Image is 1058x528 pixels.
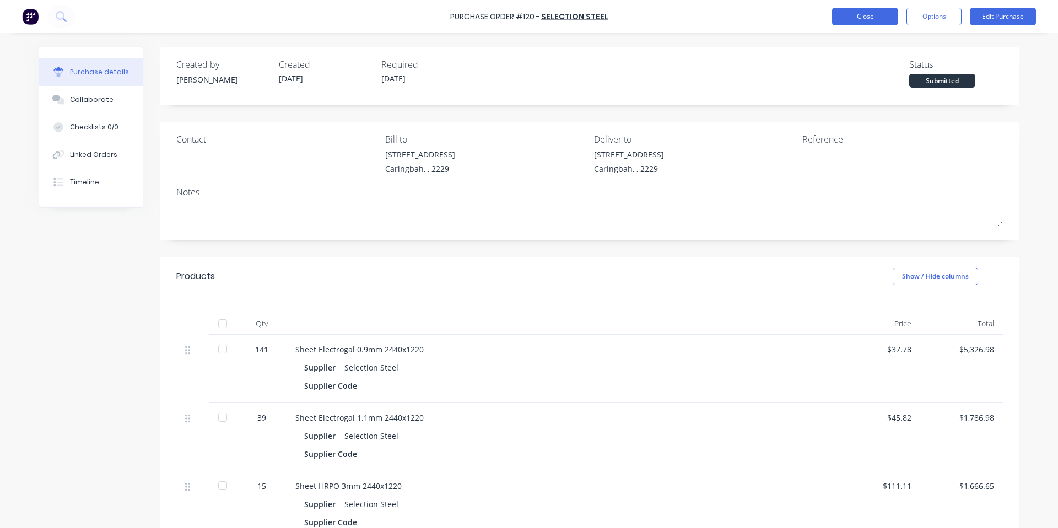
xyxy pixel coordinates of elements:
[846,480,911,492] div: $111.11
[385,149,455,160] div: [STREET_ADDRESS]
[39,86,143,113] button: Collaborate
[70,67,129,77] div: Purchase details
[385,163,455,175] div: Caringbah, , 2229
[39,58,143,86] button: Purchase details
[594,149,664,160] div: [STREET_ADDRESS]
[344,360,398,375] div: Selection Steel
[909,58,1003,71] div: Status
[246,480,278,492] div: 15
[176,186,1003,199] div: Notes
[970,8,1036,25] button: Edit Purchase
[541,11,608,22] a: Selection Steel
[802,133,1003,146] div: Reference
[295,412,829,423] div: Sheet Electrogal 1.1mm 2440x1220
[344,496,398,512] div: Selection Steel
[304,428,344,444] div: Supplier
[304,360,344,375] div: Supplier
[295,480,829,492] div: Sheet HRPO 3mm 2440x1220
[920,313,1003,335] div: Total
[39,113,143,141] button: Checklists 0/0
[176,270,215,283] div: Products
[70,122,118,132] div: Checklists 0/0
[22,8,39,25] img: Factory
[70,150,117,160] div: Linked Orders
[929,412,994,423] div: $1,786.98
[39,141,143,168] button: Linked Orders
[846,412,911,423] div: $45.82
[304,446,366,462] div: Supplier Code
[450,11,540,23] div: Purchase Order #120 -
[176,74,270,85] div: [PERSON_NAME]
[237,313,287,335] div: Qty
[838,313,920,335] div: Price
[279,58,373,71] div: Created
[906,8,962,25] button: Options
[594,133,795,146] div: Deliver to
[846,344,911,355] div: $37.78
[295,344,829,355] div: Sheet Electrogal 0.9mm 2440x1220
[832,8,898,25] button: Close
[909,74,975,88] div: Submitted
[70,95,114,105] div: Collaborate
[70,177,99,187] div: Timeline
[381,58,475,71] div: Required
[929,344,994,355] div: $5,326.98
[344,428,398,444] div: Selection Steel
[594,163,664,175] div: Caringbah, , 2229
[246,344,278,355] div: 141
[39,168,143,196] button: Timeline
[304,496,344,512] div: Supplier
[893,268,978,285] button: Show / Hide columns
[385,133,586,146] div: Bill to
[246,412,278,423] div: 39
[304,378,366,394] div: Supplier Code
[176,58,270,71] div: Created by
[929,480,994,492] div: $1,666.65
[176,133,377,146] div: Contact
